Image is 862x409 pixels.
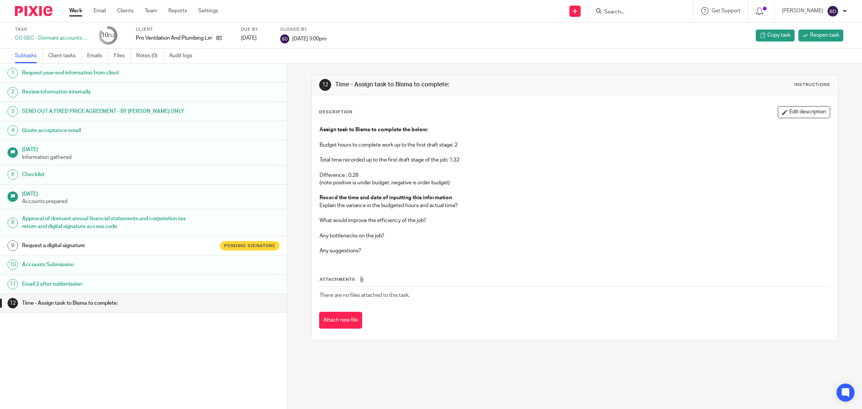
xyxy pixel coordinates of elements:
h1: Review information internally [22,86,194,98]
p: Information gathered [22,154,279,161]
div: 9 [7,240,18,251]
h1: Time - Assign task to Bisma to complete: [335,81,591,89]
p: Description [319,109,352,115]
div: 10 [7,259,18,270]
p: Total time recorded up to the first draft stage of the job: 1.32 [320,156,830,164]
h1: Request year end information from client [22,67,194,79]
a: Notes (0) [136,49,163,63]
a: Reports [168,7,187,15]
a: Client tasks [48,49,82,63]
a: Emails [87,49,108,63]
a: Work [69,7,82,15]
a: Team [145,7,157,15]
h1: Time - Assign task to Bisma to complete: [22,298,194,309]
span: Pending signature [224,243,275,249]
h1: Accounts Submission [22,259,194,270]
h1: SEND OUT A FIXED PRICE AGREEMENT - BY [PERSON_NAME] ONLY [22,106,194,117]
p: Explain the variance in the budgeted hours and actual time? [320,202,830,209]
label: Client [136,27,232,33]
small: /12 [108,34,115,38]
button: Edit description [778,106,830,118]
span: Copy task [767,31,791,39]
img: svg%3E [827,5,839,17]
div: 12 [7,298,18,308]
h1: Checklist [22,169,194,180]
div: CO SEC - Dormant accounts and CT600 return (limited companies) - Updated with signature [15,34,90,42]
div: 11 [7,279,18,289]
div: [DATE] [241,34,271,42]
h1: Approval of dormant annual financial statements and corporation tax return and digital signature ... [22,213,194,232]
div: 8 [7,218,18,228]
div: 1 [7,68,18,78]
span: Reopen task [810,31,839,39]
h1: [DATE] [22,188,279,198]
p: Any bottlenecks on the job? [320,232,830,240]
a: Reopen task [798,30,843,41]
a: Audit logs [169,49,198,63]
div: 4 [7,125,18,136]
div: Instructions [794,82,830,88]
strong: Assign task to Bisma to complete the below: [320,127,428,132]
p: Accounts prepared [22,198,279,205]
p: (note positive is under budget, negative is order budget) [320,179,830,187]
div: 6 [7,169,18,180]
a: Subtasks [15,49,43,63]
div: 3 [7,106,18,117]
h1: Quote acceptance email [22,125,194,136]
a: Email [94,7,106,15]
p: [PERSON_NAME] [782,7,823,15]
a: Copy task [756,30,795,41]
strong: Record the time and date of inputting this information [320,195,452,200]
p: Difference : 0.28 [320,172,830,179]
h1: Request a digital signature [22,240,194,251]
input: Search [603,9,671,16]
p: Budget hours to complete work up to the first draft stage: 2 [320,141,830,149]
div: 12 [319,79,331,91]
span: Attachments [320,277,355,282]
div: 10 [101,31,115,40]
h1: Email 2 after subbmission [22,279,194,290]
label: Due by [241,27,271,33]
span: Get Support [712,8,740,13]
label: Closed by [280,27,327,33]
a: Files [114,49,131,63]
img: Pixie [15,6,52,16]
img: svg%3E [280,34,289,43]
a: Settings [198,7,218,15]
p: Any suggestions? [320,247,830,255]
div: 2 [7,87,18,98]
span: [DATE] 3:00pm [292,36,327,41]
p: Pro Ventilation And Plumbing Limited [136,34,213,42]
label: Task [15,27,90,33]
span: There are no files attached to this task. [320,293,410,298]
a: Clients [117,7,134,15]
h1: [DATE] [22,144,279,153]
p: What would improve the efficiency of the job? [320,217,830,224]
button: Attach new file [319,312,362,329]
